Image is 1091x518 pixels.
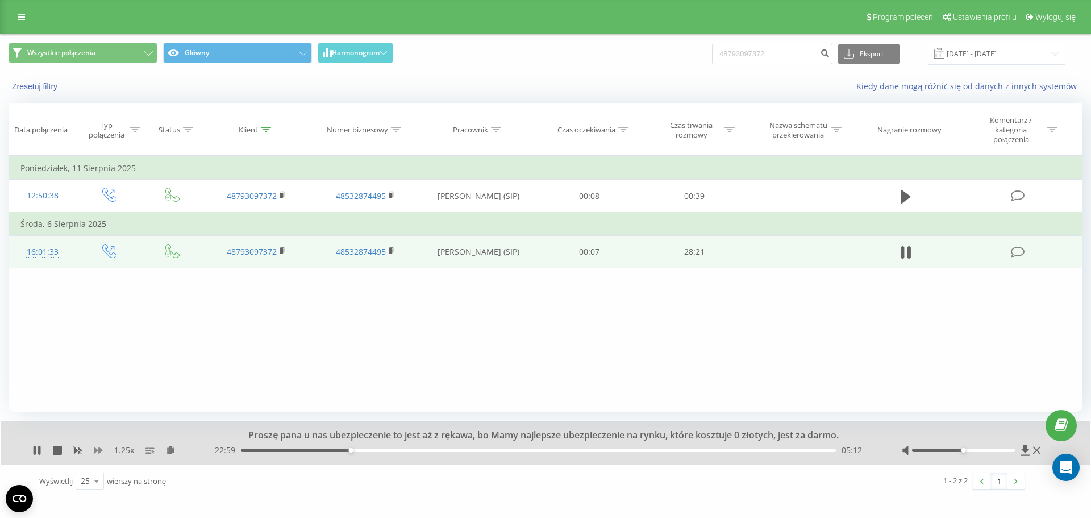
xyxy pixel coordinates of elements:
span: Harmonogram [332,49,380,57]
span: 05:12 [842,445,862,456]
div: Proszę pana u nas ubezpieczenie to jest aż z rękawa, bo Mamy najlepsze ubezpieczenie na rynku, kt... [134,429,942,442]
div: Czas oczekiwania [557,125,615,135]
div: Komentarz / kategoria połączenia [978,115,1044,144]
a: 48793097372 [227,190,277,201]
span: Wyświetlij [39,476,73,486]
button: Wszystkie połączenia [9,43,157,63]
a: 1 [990,473,1007,489]
div: Numer biznesowy [327,125,388,135]
a: Kiedy dane mogą różnić się od danych z innych systemów [856,81,1082,92]
span: Ustawienia profilu [953,13,1017,22]
td: Poniedziałek, 11 Sierpnia 2025 [9,157,1082,180]
a: 48532874495 [336,190,386,201]
div: 1 - 2 z 2 [943,475,968,486]
button: Zresetuj filtry [9,81,63,92]
div: Accessibility label [348,448,353,453]
div: Nagranie rozmowy [877,125,942,135]
td: 00:08 [537,180,642,213]
a: 48793097372 [227,246,277,257]
div: Open Intercom Messenger [1052,454,1080,481]
div: Data połączenia [14,125,68,135]
div: Klient [239,125,258,135]
div: Typ połączenia [86,121,127,140]
div: 16:01:33 [20,241,65,263]
span: Wyloguj się [1035,13,1076,22]
td: 00:07 [537,235,642,268]
input: Wyszukiwanie według numeru [712,44,832,64]
td: 28:21 [642,235,746,268]
a: 48532874495 [336,246,386,257]
span: wierszy na stronę [107,476,166,486]
span: Program poleceń [873,13,933,22]
button: Harmonogram [318,43,393,63]
div: Status [159,125,180,135]
div: Accessibility label [961,448,965,453]
div: 12:50:38 [20,185,65,207]
td: Środa, 6 Sierpnia 2025 [9,213,1082,235]
div: 25 [81,475,90,487]
button: Główny [163,43,312,63]
span: 1.25 x [114,445,134,456]
button: Open CMP widget [6,485,33,512]
div: Nazwa schematu przekierowania [768,121,828,140]
span: - 22:59 [212,445,241,456]
td: 00:39 [642,180,746,213]
td: [PERSON_NAME] (SIP) [419,235,537,268]
span: Wszystkie połączenia [27,48,95,57]
button: Eksport [838,44,900,64]
td: [PERSON_NAME] (SIP) [419,180,537,213]
div: Czas trwania rozmowy [661,121,722,140]
div: Pracownik [453,125,488,135]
